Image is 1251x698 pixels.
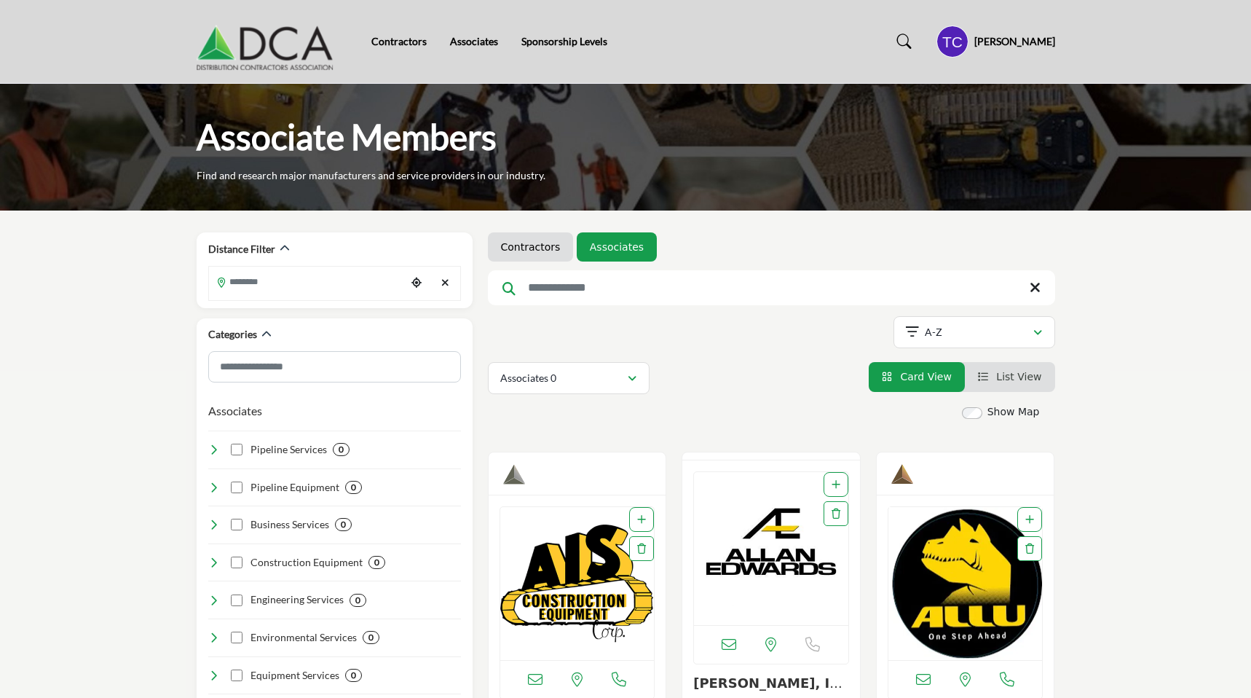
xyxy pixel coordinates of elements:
[250,555,363,570] h4: Construction Equipment: Machinery and tools used for building, excavating, and constructing pipel...
[345,481,362,494] div: 0 Results For Pipeline Equipment
[231,519,242,530] input: Select Business Services checkbox
[231,482,242,493] input: Select Pipeline Equipment checkbox
[500,507,655,660] img: AIS Construction Equipment
[250,442,327,457] h4: Pipeline Services: Services that support the installation, operation, protection, and maintenance...
[891,463,913,485] img: Bronze Sponsors Badge Icon
[1025,514,1034,525] a: Add To List
[231,595,242,606] input: Select Engineering Services checkbox
[335,518,352,531] div: 0 Results For Business Services
[231,632,242,643] input: Select Environmental Services checkbox
[488,270,1055,305] input: Search Keyword
[521,35,607,47] a: Sponsorship Levels
[208,402,262,420] button: Associates
[936,26,968,58] button: Show hide supplier dropdown
[351,670,356,681] b: 0
[208,327,257,342] h2: Categories
[637,514,646,525] a: Add To List
[355,595,360,605] b: 0
[869,362,965,392] li: Card View
[197,168,545,183] p: Find and research major manufacturers and service providers in our industry.
[371,35,427,47] a: Contractors
[893,316,1055,348] button: A-Z
[333,443,350,456] div: 0 Results For Pipeline Services
[503,463,525,485] img: Silver Sponsors Badge Icon
[250,592,344,607] h4: Engineering Services: Professional services for designing, planning, and managing pipeline projec...
[590,240,644,254] a: Associates
[197,12,341,71] img: Site Logo
[450,35,498,47] a: Associates
[345,669,362,682] div: 0 Results For Equipment Services
[965,362,1055,392] li: List View
[501,240,561,254] a: Contractors
[406,267,427,299] div: Choose your current location
[250,630,357,645] h4: Environmental Services: Services focused on ensuring pipeline projects meet environmental regulat...
[351,482,356,493] b: 0
[694,472,848,625] a: Open Listing in new tab
[363,631,379,644] div: 0 Results For Environmental Services
[435,267,457,299] div: Clear search location
[900,371,951,383] span: Card View
[925,325,942,340] p: A-Z
[197,114,497,160] h1: Associate Members
[500,371,556,385] p: Associates 0
[888,507,1043,660] img: ALLU Group, Inc.
[231,557,242,568] input: Select Construction Equipment checkbox
[208,242,275,256] h2: Distance Filter
[250,668,339,683] h4: Equipment Services: Services related to the sale, rental, maintenance, and support of pipeline eq...
[832,479,840,490] a: Add To List
[368,632,374,643] b: 0
[231,444,242,455] input: Select Pipeline Services checkbox
[694,472,848,625] img: Allan Edwards, Inc.
[978,371,1042,383] a: View List
[339,444,344,455] b: 0
[693,675,849,691] h3: Allan Edwards, Inc.
[250,480,339,495] h4: Pipeline Equipment: Equipment specifically designed for use in the construction, operation, and m...
[500,507,655,660] a: Open Listing in new tab
[883,30,921,53] a: Search
[231,670,242,681] input: Select Equipment Services checkbox
[488,362,650,394] button: Associates 0
[374,557,379,568] b: 0
[987,404,1040,420] label: Show Map
[208,351,461,383] input: Search Category
[974,34,1055,49] h5: [PERSON_NAME]
[888,507,1043,660] a: Open Listing in new tab
[341,519,346,530] b: 0
[996,371,1041,383] span: List View
[368,556,385,569] div: 0 Results For Construction Equipment
[350,594,366,607] div: 0 Results For Engineering Services
[250,517,329,532] h4: Business Services: Professional services that support the operations and management of pipeline i...
[209,267,406,296] input: Search Location
[882,371,952,383] a: View Card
